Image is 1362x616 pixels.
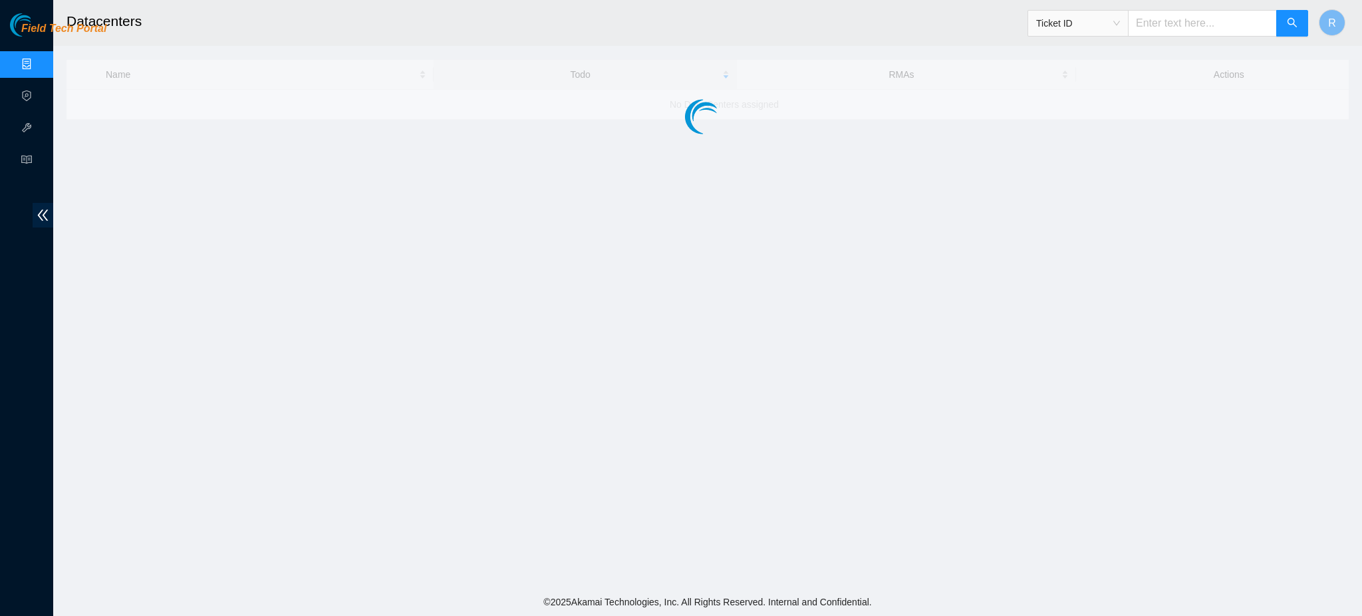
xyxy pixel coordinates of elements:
button: search [1276,10,1308,37]
span: Ticket ID [1036,13,1120,33]
span: R [1328,15,1336,31]
span: read [21,148,32,175]
span: double-left [33,203,53,228]
span: Field Tech Portal [21,23,106,35]
footer: © 2025 Akamai Technologies, Inc. All Rights Reserved. Internal and Confidential. [53,588,1362,616]
img: Akamai Technologies [10,13,67,37]
span: search [1287,17,1297,30]
a: Akamai TechnologiesField Tech Portal [10,24,106,41]
input: Enter text here... [1128,10,1277,37]
button: R [1319,9,1345,36]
